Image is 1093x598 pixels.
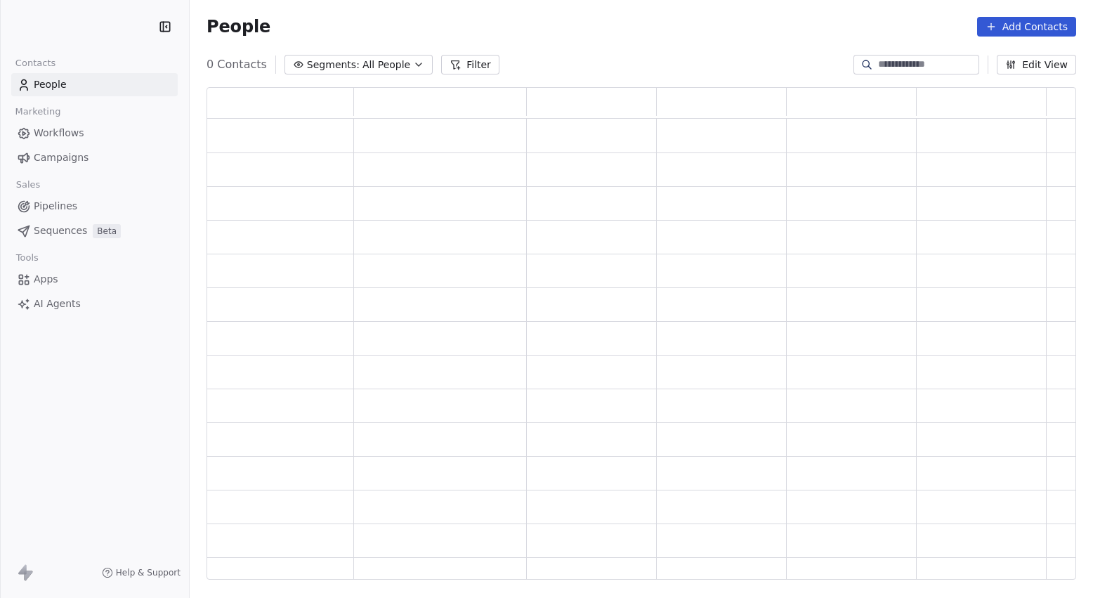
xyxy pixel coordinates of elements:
a: Pipelines [11,195,178,218]
button: Filter [441,55,499,74]
span: Apps [34,272,58,287]
span: All People [362,58,410,72]
span: Pipelines [34,199,77,214]
span: Campaigns [34,150,89,165]
span: Marketing [9,101,67,122]
span: People [34,77,67,92]
a: AI Agents [11,292,178,316]
span: Sequences [34,223,87,238]
a: SequencesBeta [11,219,178,242]
button: Edit View [997,55,1076,74]
span: Beta [93,224,121,238]
span: Tools [10,247,44,268]
span: Sales [10,174,46,195]
span: Segments: [307,58,360,72]
a: Apps [11,268,178,291]
a: Workflows [11,122,178,145]
span: Help & Support [116,567,181,578]
button: Add Contacts [977,17,1076,37]
a: People [11,73,178,96]
span: 0 Contacts [207,56,267,73]
span: AI Agents [34,297,81,311]
span: People [207,16,270,37]
a: Help & Support [102,567,181,578]
span: Workflows [34,126,84,141]
a: Campaigns [11,146,178,169]
span: Contacts [9,53,62,74]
